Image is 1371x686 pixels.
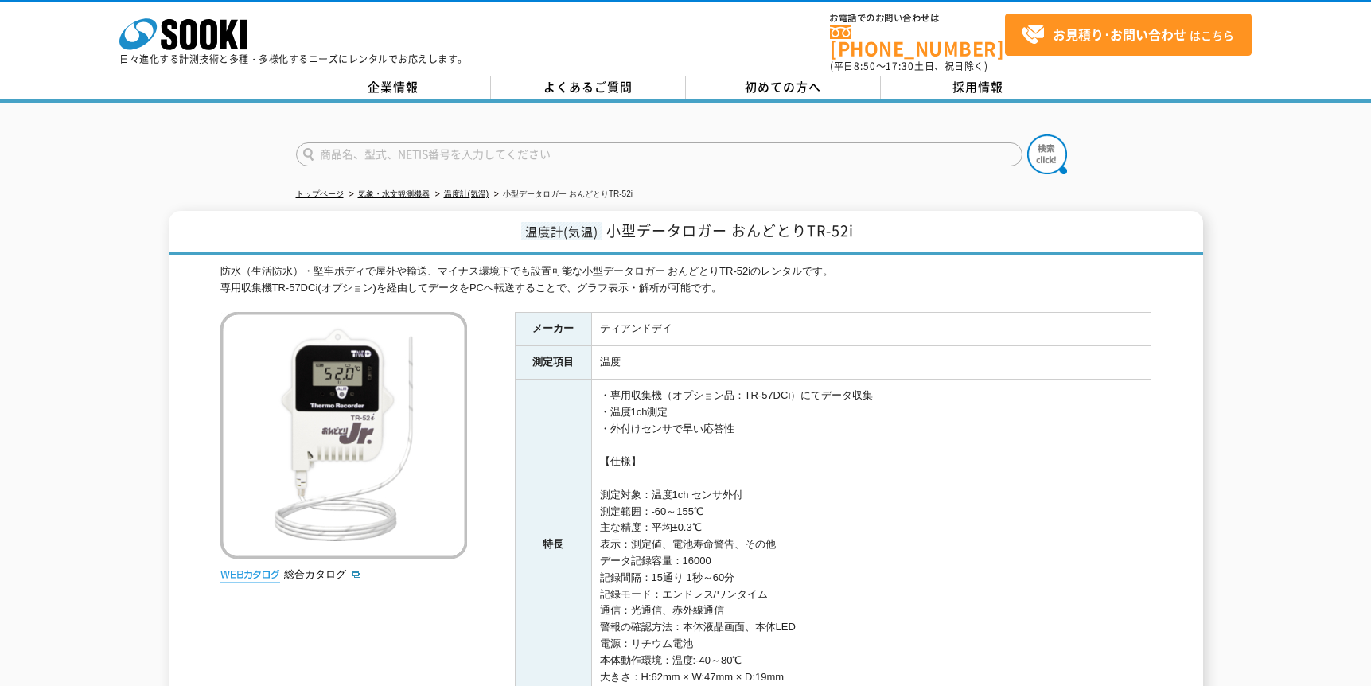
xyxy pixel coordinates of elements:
a: よくあるご質問 [491,76,686,99]
span: (平日 ～ 土日、祝日除く) [830,59,987,73]
span: 小型データロガー おんどとりTR-52i [606,220,854,241]
th: メーカー [515,313,591,346]
span: お電話でのお問い合わせは [830,14,1005,23]
input: 商品名、型式、NETIS番号を入力してください [296,142,1022,166]
a: トップページ [296,189,344,198]
strong: お見積り･お問い合わせ [1053,25,1186,44]
img: 小型データロガー おんどとりTR-52i [220,312,467,559]
a: 初めての方へ [686,76,881,99]
p: 日々進化する計測技術と多種・多様化するニーズにレンタルでお応えします。 [119,54,468,64]
span: はこちら [1021,23,1234,47]
a: 温度計(気温) [444,189,489,198]
a: お見積り･お問い合わせはこちら [1005,14,1252,56]
td: ティアンドデイ [591,313,1151,346]
span: 8:50 [854,59,876,73]
a: 総合カタログ [284,568,362,580]
img: btn_search.png [1027,134,1067,174]
a: 採用情報 [881,76,1076,99]
li: 小型データロガー おんどとりTR-52i [491,186,633,203]
a: 気象・水文観測機器 [358,189,430,198]
span: 温度計(気温) [521,222,602,240]
img: webカタログ [220,567,280,583]
span: 17:30 [886,59,914,73]
th: 測定項目 [515,346,591,380]
span: 初めての方へ [745,78,821,95]
div: 防水（生活防水）・堅牢ボディで屋外や輸送、マイナス環境下でも設置可能な小型データロガー おんどとりTR-52iのレンタルです。 専用収集機TR-57DCi(オプション)を経由してデータをPCへ転... [220,263,1151,297]
td: 温度 [591,346,1151,380]
a: 企業情報 [296,76,491,99]
a: [PHONE_NUMBER] [830,25,1005,57]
